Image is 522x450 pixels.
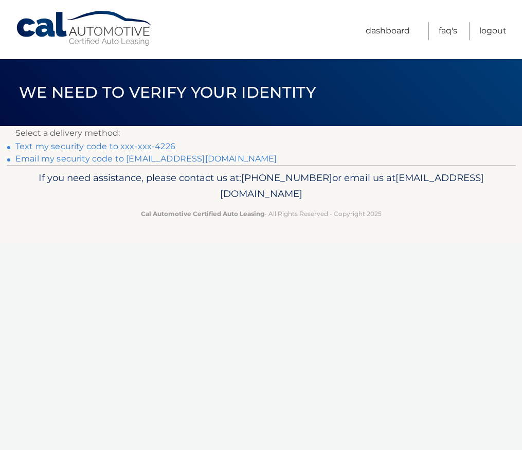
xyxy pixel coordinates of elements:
[241,172,332,184] span: [PHONE_NUMBER]
[439,22,457,40] a: FAQ's
[15,126,507,140] p: Select a delivery method:
[15,10,154,47] a: Cal Automotive
[15,154,277,164] a: Email my security code to [EMAIL_ADDRESS][DOMAIN_NAME]
[15,141,175,151] a: Text my security code to xxx-xxx-4226
[22,170,500,203] p: If you need assistance, please contact us at: or email us at
[479,22,507,40] a: Logout
[141,210,264,218] strong: Cal Automotive Certified Auto Leasing
[366,22,410,40] a: Dashboard
[19,83,316,102] span: We need to verify your identity
[22,208,500,219] p: - All Rights Reserved - Copyright 2025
